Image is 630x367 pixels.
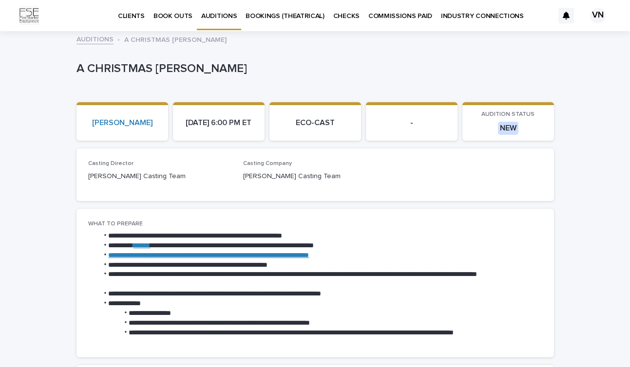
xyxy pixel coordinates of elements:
img: Km9EesSdRbS9ajqhBzyo [19,6,39,25]
p: [DATE] 6:00 PM ET [179,118,259,128]
div: NEW [498,122,518,135]
span: WHAT TO PREPARE [88,221,143,227]
p: - [372,118,452,128]
span: Casting Director [88,161,134,166]
span: Casting Company [243,161,292,166]
div: VN [590,8,606,23]
p: ECO-CAST [275,118,355,128]
p: [PERSON_NAME] Casting Team [88,171,232,182]
span: AUDITION STATUS [481,111,535,117]
p: A CHRISTMAS [PERSON_NAME] [76,62,550,76]
p: A CHRISTMAS [PERSON_NAME] [124,34,227,44]
p: [PERSON_NAME] Casting Team [243,171,387,182]
a: AUDITIONS [76,33,114,44]
a: [PERSON_NAME] [92,118,153,128]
